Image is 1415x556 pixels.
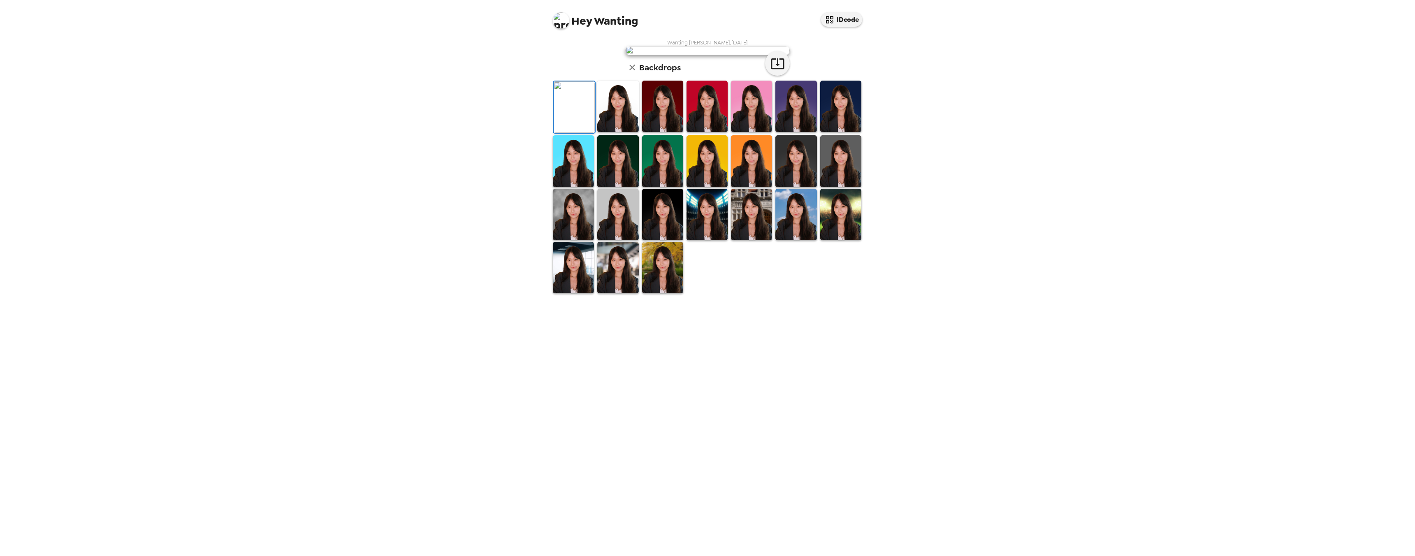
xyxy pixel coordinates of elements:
img: user [625,46,790,55]
span: Wanting [553,8,638,27]
img: Original [554,81,595,133]
button: IDcode [821,12,862,27]
h6: Backdrops [639,61,681,74]
span: Wanting [PERSON_NAME] , [DATE] [667,39,748,46]
span: Hey [571,14,592,28]
img: profile pic [553,12,569,29]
